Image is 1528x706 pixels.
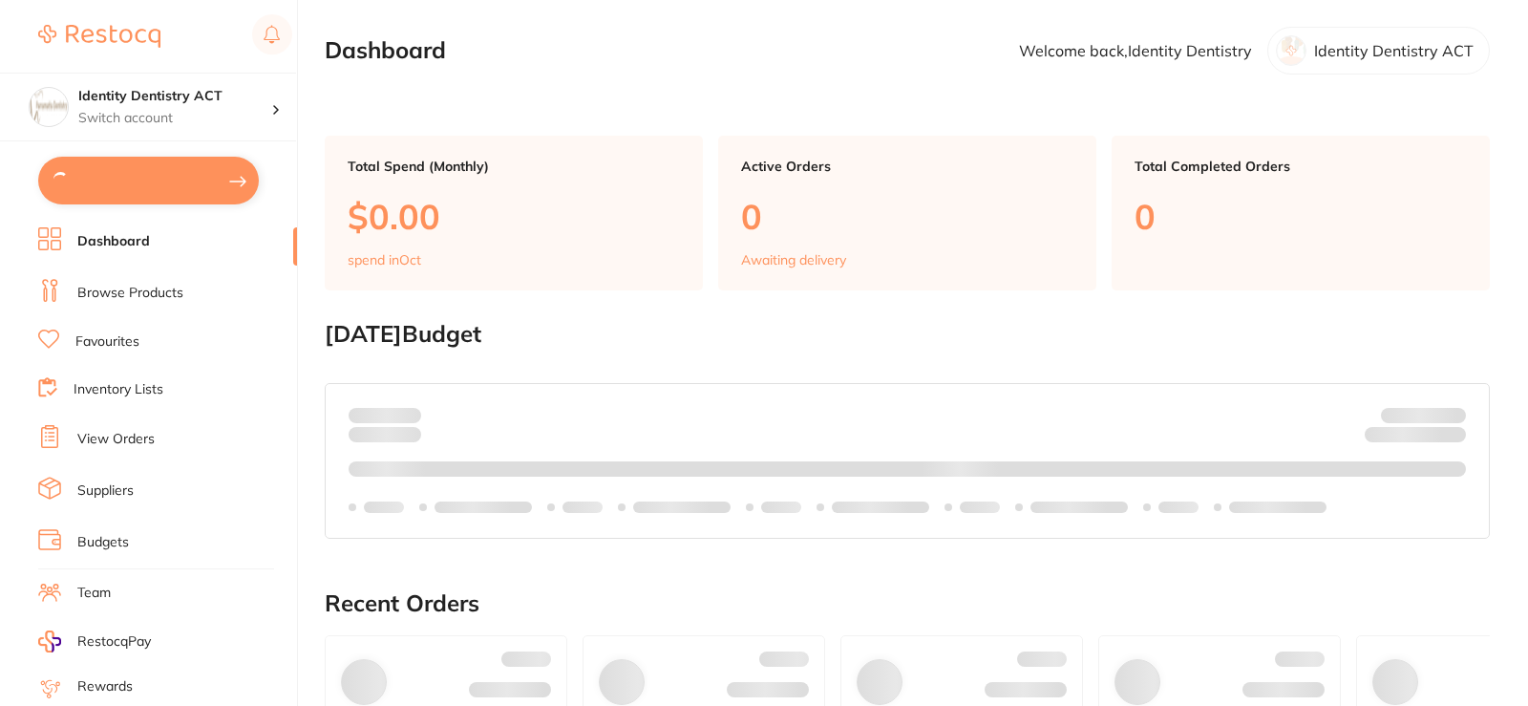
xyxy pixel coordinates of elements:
[1381,407,1466,422] p: Budget:
[1365,423,1466,446] p: Remaining:
[325,590,1490,617] h2: Recent Orders
[364,500,404,515] p: Labels
[388,406,421,423] strong: $0.00
[38,631,151,653] a: RestocqPay
[348,252,421,267] p: spend in Oct
[435,500,532,515] p: Labels extended
[78,109,271,128] p: Switch account
[718,136,1096,290] a: Active Orders0Awaiting delivery
[1158,500,1199,515] p: Labels
[38,14,160,58] a: Restocq Logo
[77,481,134,501] a: Suppliers
[761,500,801,515] p: Labels
[1429,406,1466,423] strong: $NaN
[349,423,421,446] p: month
[348,159,680,174] p: Total Spend (Monthly)
[77,584,111,603] a: Team
[38,25,160,48] img: Restocq Logo
[741,197,1073,236] p: 0
[78,87,271,106] h4: Identity Dentistry ACT
[741,252,846,267] p: Awaiting delivery
[77,632,151,652] span: RestocqPay
[1229,500,1326,515] p: Labels extended
[325,37,446,64] h2: Dashboard
[1314,42,1474,59] p: Identity Dentistry ACT
[77,677,133,696] a: Rewards
[1432,430,1466,447] strong: $0.00
[325,321,1490,348] h2: [DATE] Budget
[77,284,183,303] a: Browse Products
[633,500,731,515] p: Labels extended
[77,533,129,552] a: Budgets
[1112,136,1490,290] a: Total Completed Orders0
[832,500,929,515] p: Labels extended
[348,197,680,236] p: $0.00
[1030,500,1128,515] p: Labels extended
[77,232,150,251] a: Dashboard
[38,631,61,653] img: RestocqPay
[1135,159,1467,174] p: Total Completed Orders
[75,332,139,352] a: Favourites
[1135,197,1467,236] p: 0
[74,380,163,399] a: Inventory Lists
[960,500,1000,515] p: Labels
[1019,42,1252,59] p: Welcome back, Identity Dentistry
[741,159,1073,174] p: Active Orders
[325,136,703,290] a: Total Spend (Monthly)$0.00spend inOct
[349,407,421,422] p: Spent:
[562,500,603,515] p: Labels
[77,430,155,449] a: View Orders
[30,88,68,126] img: Identity Dentistry ACT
